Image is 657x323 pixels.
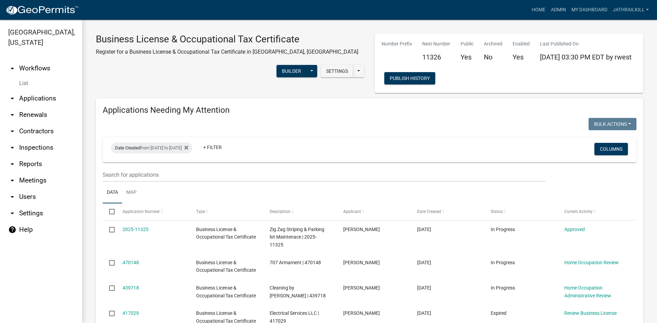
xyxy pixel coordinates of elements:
[8,94,16,103] i: arrow_drop_down
[484,53,502,61] h5: No
[8,144,16,152] i: arrow_drop_down
[491,260,515,265] span: In Progress
[417,310,431,316] span: 05/06/2025
[540,40,632,48] p: Last Published On
[422,53,450,61] h5: 11326
[198,141,227,153] a: + Filter
[564,285,611,298] a: Home Occupation Administrative Review
[422,40,450,48] p: Next Number
[569,3,610,16] a: My Dashboard
[610,3,652,16] a: Jathrailkill
[263,203,337,220] datatable-header-cell: Description
[8,127,16,135] i: arrow_drop_down
[564,209,593,214] span: Current Activity
[417,285,431,291] span: 06/23/2025
[122,182,141,204] a: Map
[276,65,307,77] button: Builder
[270,260,321,265] span: 707 Armament | 470148
[196,285,256,298] span: Business License & Occupational Tax Certificate
[190,203,263,220] datatable-header-cell: Type
[343,285,380,291] span: Lauren Tharpe
[513,40,530,48] p: Enabled
[196,227,256,240] span: Business License & Occupational Tax Certificate
[103,182,122,204] a: Data
[417,260,431,265] span: 08/27/2025
[410,203,484,220] datatable-header-cell: Date Created
[196,260,256,273] span: Business License & Occupational Tax Certificate
[343,310,380,316] span: Bryant
[484,40,502,48] p: Archived
[270,285,326,298] span: Cleaning by Lauren | 439718
[382,40,412,48] p: Number Prefix
[491,285,515,291] span: In Progress
[343,260,380,265] span: Chris Zolomy
[8,111,16,119] i: arrow_drop_down
[115,145,140,150] span: Date Created
[564,260,619,265] a: Home Occupation Review
[461,40,474,48] p: Public
[548,3,569,16] a: Admin
[123,227,149,232] a: 2025-11325
[513,53,530,61] h5: Yes
[111,143,192,153] div: from [DATE] to [DATE]
[196,209,205,214] span: Type
[491,310,506,316] span: Expired
[270,209,291,214] span: Description
[103,168,546,182] input: Search for applications
[491,227,515,232] span: In Progress
[558,203,631,220] datatable-header-cell: Current Activity
[321,65,353,77] button: Settings
[8,193,16,201] i: arrow_drop_down
[384,76,435,82] wm-modal-confirm: Workflow Publish History
[461,53,474,61] h5: Yes
[8,209,16,217] i: arrow_drop_down
[484,203,558,220] datatable-header-cell: Status
[123,260,139,265] a: 470148
[343,209,361,214] span: Applicant
[589,118,636,130] button: Bulk Actions
[116,203,189,220] datatable-header-cell: Application Number
[8,160,16,168] i: arrow_drop_down
[343,227,380,232] span: Zachary Fisher
[123,310,139,316] a: 417029
[337,203,410,220] datatable-header-cell: Applicant
[384,72,435,84] button: Publish History
[529,3,548,16] a: Home
[96,48,358,56] p: Register for a Business License & Occupational Tax Certificate in [GEOGRAPHIC_DATA], [GEOGRAPHIC_...
[8,64,16,72] i: arrow_drop_up
[8,176,16,185] i: arrow_drop_down
[417,209,441,214] span: Date Created
[491,209,503,214] span: Status
[103,105,636,115] h4: Applications Needing My Attention
[103,203,116,220] datatable-header-cell: Select
[96,33,358,45] h3: Business License & Occupational Tax Certificate
[8,226,16,234] i: help
[123,285,139,291] a: 439718
[417,227,431,232] span: 10/07/2025
[594,143,628,155] button: Columns
[270,227,324,248] span: Zig Zag Striping & Parking lot Maintenace | 2025-11325
[564,227,585,232] a: Approved
[540,53,632,61] span: [DATE] 03:30 PM EDT by rwest
[123,209,160,214] span: Application Number
[564,310,617,316] a: Review Business License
